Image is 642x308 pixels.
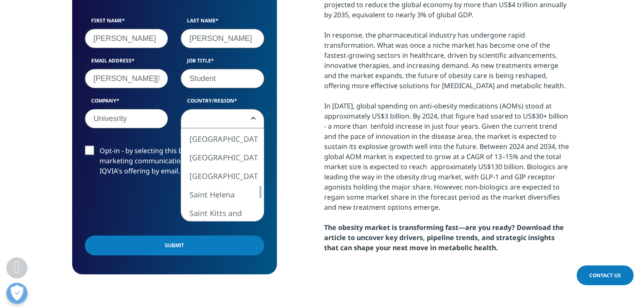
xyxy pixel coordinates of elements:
[181,167,258,185] li: [GEOGRAPHIC_DATA]
[181,97,264,109] label: Country/Region
[85,17,168,29] label: First Name
[181,17,264,29] label: Last Name
[85,235,264,255] input: Submit
[181,57,264,69] label: Job Title
[181,204,258,232] li: Saint Kitts and Nevis
[589,272,621,279] span: Contact Us
[181,130,258,148] li: [GEOGRAPHIC_DATA]
[85,97,168,109] label: Company
[85,189,213,222] iframe: reCAPTCHA
[324,223,564,252] strong: The obesity market is transforming fast—are you ready? Download the article to uncover key driver...
[85,57,168,69] label: Email Address
[6,283,27,304] button: Otwórz Preferencje
[577,265,634,285] a: Contact Us
[85,146,264,181] label: Opt-in - by selecting this box, I consent to receiving marketing communications and information a...
[181,185,258,204] li: Saint Helena
[181,148,258,167] li: [GEOGRAPHIC_DATA]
